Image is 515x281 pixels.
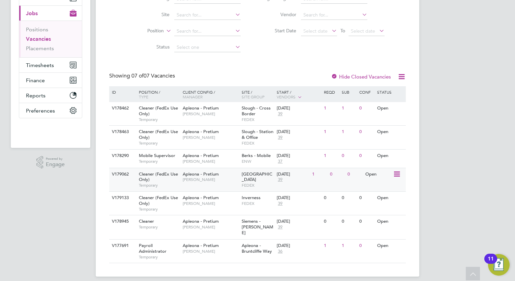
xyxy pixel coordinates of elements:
[275,86,322,103] div: Start /
[277,219,321,224] div: [DATE]
[340,86,358,98] div: Sub
[110,192,134,204] div: V179133
[183,195,219,200] span: Apleona - Pretium
[257,11,296,18] label: Vendor
[36,156,65,169] a: Powered byEngage
[139,183,179,188] span: Temporary
[358,192,375,204] div: 0
[240,86,275,102] div: Site /
[375,126,405,138] div: Open
[242,171,272,183] span: [GEOGRAPHIC_DATA]
[375,192,405,204] div: Open
[19,6,82,21] button: Jobs
[139,218,154,224] span: Cleaner
[139,117,179,122] span: Temporary
[26,62,54,68] span: Timesheets
[183,153,219,158] span: Apleona - Pretium
[488,259,494,268] div: 11
[257,28,296,34] label: Start Date
[183,249,238,254] span: [PERSON_NAME]
[181,86,240,102] div: Client Config /
[183,201,238,206] span: [PERSON_NAME]
[277,105,321,111] div: [DATE]
[46,162,65,167] span: Engage
[125,28,164,34] label: Position
[340,102,358,115] div: 1
[322,150,340,162] div: 1
[134,86,181,102] div: Position /
[301,10,367,20] input: Search for...
[277,153,321,159] div: [DATE]
[328,168,346,181] div: 0
[358,150,375,162] div: 0
[26,26,48,33] a: Positions
[277,159,283,164] span: 37
[322,126,340,138] div: 1
[26,107,55,114] span: Preferences
[139,105,178,117] span: Cleaner (FedEx Use Only)
[26,92,46,99] span: Reports
[131,11,170,18] label: Site
[364,168,393,181] div: Open
[331,73,391,80] label: Hide Closed Vacancies
[183,135,238,140] span: [PERSON_NAME]
[183,129,219,134] span: Apleona - Pretium
[174,27,241,36] input: Search for...
[277,129,321,135] div: [DATE]
[338,26,347,35] span: To
[242,153,271,158] span: Berks - Mobile
[139,153,175,158] span: Mobile Supervisor
[183,94,203,99] span: Manager
[375,86,405,98] div: Status
[242,218,273,236] span: Siemens - [PERSON_NAME]
[322,86,340,98] div: Reqd
[242,140,274,146] span: FEDEX
[277,94,296,99] span: Vendors
[242,159,274,164] span: ENW
[242,129,273,140] span: Slough - Station & Office
[277,249,283,254] span: 36
[131,72,144,79] span: 07 of
[183,111,238,117] span: [PERSON_NAME]
[242,183,274,188] span: FEDEX
[488,254,510,276] button: Open Resource Center, 11 new notifications
[277,171,309,177] div: [DATE]
[174,43,241,52] input: Select one
[340,192,358,204] div: 0
[110,168,134,181] div: V179062
[375,215,405,228] div: Open
[131,44,170,50] label: Status
[322,240,340,252] div: 1
[183,159,238,164] span: [PERSON_NAME]
[183,105,219,111] span: Apleona - Pretium
[110,240,134,252] div: V177691
[322,102,340,115] div: 1
[277,201,283,207] span: 39
[174,10,241,20] input: Search for...
[303,28,328,34] span: Select date
[242,195,261,200] span: Inverness
[19,73,82,88] button: Finance
[375,150,405,162] div: Open
[375,102,405,115] div: Open
[277,224,283,230] span: 39
[310,168,328,181] div: 1
[277,135,283,140] span: 39
[139,94,148,99] span: Type
[19,21,82,57] div: Jobs
[358,126,375,138] div: 0
[183,243,219,248] span: Apleona - Pretium
[340,240,358,252] div: 1
[110,102,134,115] div: V178462
[19,125,82,136] a: Go to home page
[375,240,405,252] div: Open
[277,243,321,249] div: [DATE]
[139,129,178,140] span: Cleaner (FedEx Use Only)
[26,10,38,17] span: Jobs
[109,72,176,80] div: Showing
[322,215,340,228] div: 0
[340,126,358,138] div: 1
[242,201,274,206] span: FEDEX
[242,94,265,99] span: Site Group
[242,117,274,122] span: FEDEX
